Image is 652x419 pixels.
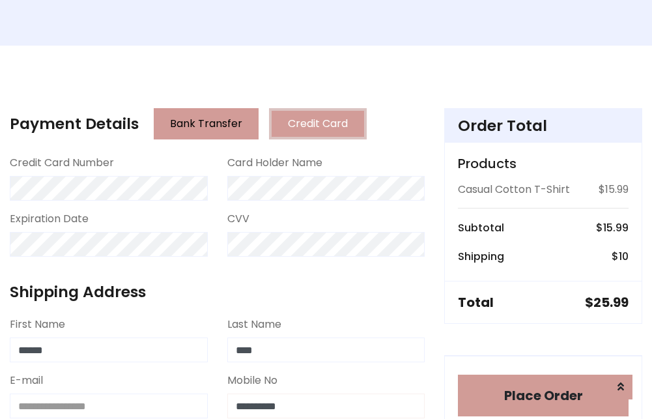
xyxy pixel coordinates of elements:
[593,293,629,311] span: 25.99
[458,182,570,197] p: Casual Cotton T-Shirt
[10,373,43,388] label: E-mail
[458,295,494,310] h5: Total
[227,155,322,171] label: Card Holder Name
[458,222,504,234] h6: Subtotal
[599,182,629,197] p: $15.99
[10,211,89,227] label: Expiration Date
[458,156,629,171] h5: Products
[458,117,629,135] h4: Order Total
[585,295,629,310] h5: $
[10,115,139,133] h4: Payment Details
[458,250,504,263] h6: Shipping
[227,211,249,227] label: CVV
[603,220,629,235] span: 15.99
[10,155,114,171] label: Credit Card Number
[619,249,629,264] span: 10
[596,222,629,234] h6: $
[227,373,277,388] label: Mobile No
[154,108,259,139] button: Bank Transfer
[612,250,629,263] h6: $
[269,108,367,139] button: Credit Card
[227,317,281,332] label: Last Name
[458,375,629,416] button: Place Order
[10,317,65,332] label: First Name
[10,283,425,301] h4: Shipping Address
